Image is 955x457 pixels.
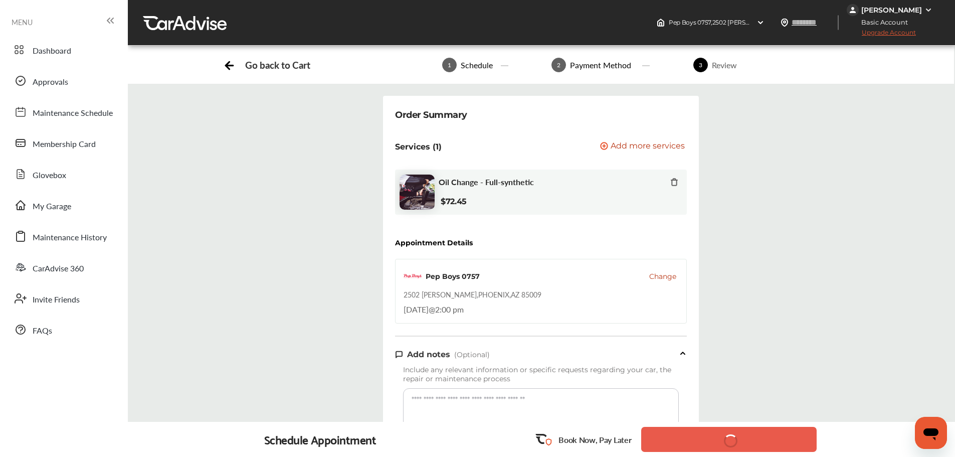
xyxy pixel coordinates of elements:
img: note-icon.db9493fa.svg [395,350,403,359]
div: Payment Method [566,59,635,71]
span: My Garage [33,200,71,213]
span: 1 [442,58,457,72]
div: Order Summary [395,108,467,122]
img: WGsFRI8htEPBVLJbROoPRyZpYNWhNONpIPPETTm6eUC0GeLEiAAAAAElFTkSuQmCC [924,6,932,14]
span: Pep Boys 0757 , 2502 [PERSON_NAME] PHOENIX , AZ 85009 [669,19,837,26]
span: 3 [693,58,708,72]
span: MENU [12,18,33,26]
p: Book Now, Pay Later [558,434,631,445]
img: logo-pepboys.png [404,267,422,285]
img: location_vector.a44bc228.svg [781,19,789,27]
p: Services (1) [395,142,442,151]
div: Review [708,59,741,71]
span: Maintenance Schedule [33,107,113,120]
b: $72.45 [441,197,467,206]
div: Schedule [457,59,497,71]
button: Confirm and Book [641,427,817,452]
div: Pep Boys 0757 [426,271,480,281]
span: Approvals [33,76,68,89]
a: Add more services [600,142,687,151]
span: Glovebox [33,169,66,182]
a: Maintenance History [9,223,118,249]
span: 2 [551,58,566,72]
button: Change [649,271,676,281]
a: Invite Friends [9,285,118,312]
a: FAQs [9,317,118,343]
span: FAQs [33,325,52,338]
div: Go back to Cart [245,59,310,71]
a: Maintenance Schedule [9,99,118,125]
img: oil-change-thumb.jpg [400,175,435,210]
a: Approvals [9,68,118,94]
a: Dashboard [9,37,118,63]
div: [PERSON_NAME] [861,6,922,15]
img: header-down-arrow.9dd2ce7d.svg [756,19,765,27]
span: Dashboard [33,45,71,58]
img: jVpblrzwTbfkPYzPPzSLxeg0AAAAASUVORK5CYII= [847,4,859,16]
span: CarAdvise 360 [33,262,84,275]
span: Basic Account [848,17,915,28]
span: Maintenance History [33,231,107,244]
div: Appointment Details [395,239,473,247]
div: Schedule Appointment [264,432,376,446]
div: 2502 [PERSON_NAME] , PHOENIX , AZ 85009 [404,289,541,299]
span: 2:00 pm [435,303,464,315]
button: Add more services [600,142,685,151]
span: (Optional) [454,350,490,359]
span: Add notes [407,350,450,359]
span: @ [429,303,435,315]
span: Include any relevant information or specific requests regarding your car, the repair or maintenan... [403,365,671,383]
img: header-divider.bc55588e.svg [838,15,839,30]
span: Add more services [611,142,685,151]
a: My Garage [9,192,118,218]
span: Upgrade Account [847,29,916,41]
a: CarAdvise 360 [9,254,118,280]
a: Glovebox [9,161,118,187]
span: Membership Card [33,138,96,151]
span: Invite Friends [33,293,80,307]
span: Oil Change - Full-synthetic [439,177,534,187]
span: [DATE] [404,303,429,315]
img: header-home-logo.8d720a4f.svg [657,19,665,27]
iframe: Button to launch messaging window [915,417,947,449]
a: Membership Card [9,130,118,156]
